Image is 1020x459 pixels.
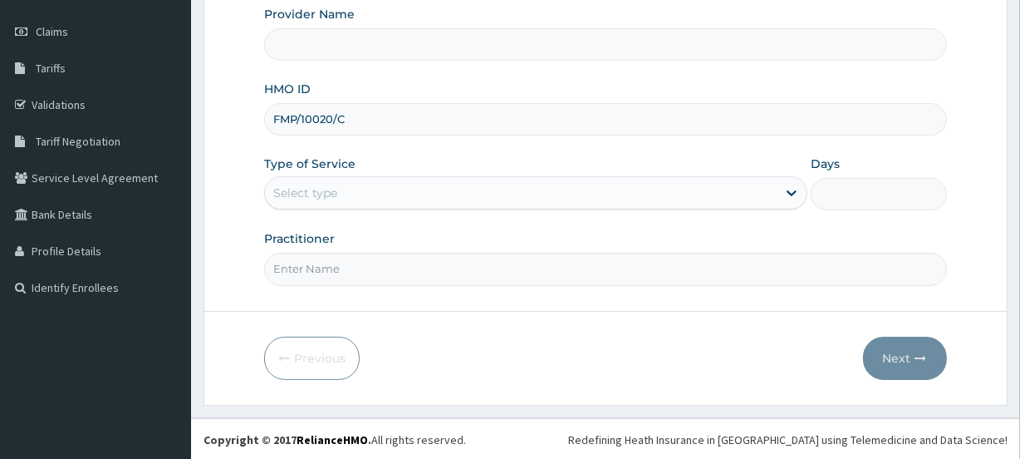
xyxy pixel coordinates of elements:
[568,432,1008,448] div: Redefining Heath Insurance in [GEOGRAPHIC_DATA] using Telemedicine and Data Science!
[264,230,335,247] label: Practitioner
[264,6,355,22] label: Provider Name
[863,337,947,380] button: Next
[297,432,368,447] a: RelianceHMO
[264,81,311,97] label: HMO ID
[273,185,337,201] div: Select type
[36,61,66,76] span: Tariffs
[36,24,68,39] span: Claims
[264,155,356,172] label: Type of Service
[264,253,946,285] input: Enter Name
[264,103,946,136] input: Enter HMO ID
[204,432,371,447] strong: Copyright © 2017 .
[36,134,120,149] span: Tariff Negotiation
[264,337,360,380] button: Previous
[811,155,840,172] label: Days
